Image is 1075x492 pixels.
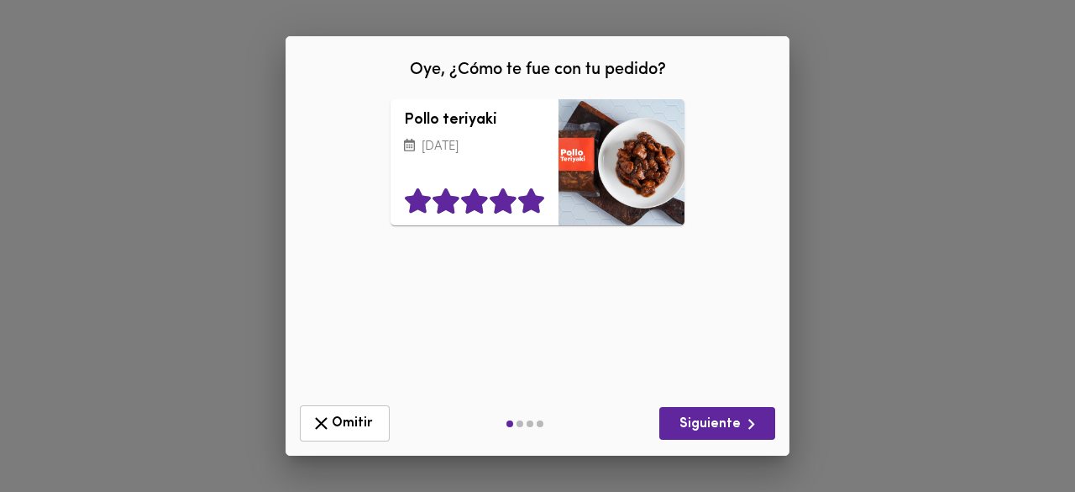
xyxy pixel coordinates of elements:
h3: Pollo teriyaki [404,113,545,130]
iframe: Messagebird Livechat Widget [978,394,1058,475]
p: [DATE] [404,138,545,157]
span: Siguiente [673,414,762,435]
button: Omitir [300,405,390,442]
span: Oye, ¿Cómo te fue con tu pedido? [410,61,666,78]
span: Omitir [311,413,379,434]
div: Pollo teriyaki [558,99,684,225]
button: Siguiente [659,407,775,440]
